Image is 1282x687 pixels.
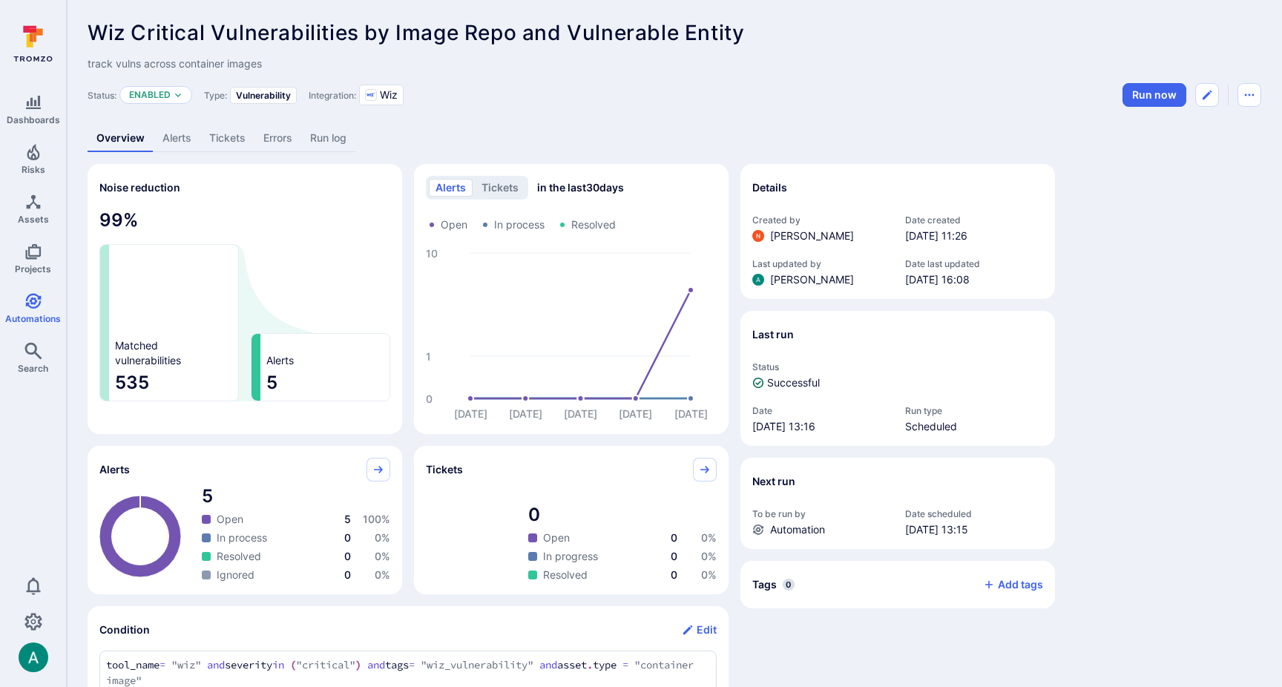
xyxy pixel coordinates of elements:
span: Open [217,512,243,527]
span: Noise reduction [99,181,180,194]
div: Alerts pie widget [88,446,402,594]
img: ACg8ocIprwjrgDQnDsNSk9Ghn5p5-B8DpAKWoJ5Gi9syOE4K59tr4Q=s96-c [752,230,764,242]
h2: Condition [99,622,150,637]
span: Date [752,405,890,416]
span: Projects [15,263,51,275]
div: Automation tabs [88,125,1261,152]
text: [DATE] [674,407,708,420]
text: 1 [426,350,431,363]
span: [DATE] 16:08 [905,272,1043,287]
button: Expand dropdown [174,91,183,99]
span: In process [217,530,267,545]
span: 0 [671,531,677,544]
div: Arjan Dehar [752,274,764,286]
span: Status [752,361,1043,372]
span: Date last updated [905,258,1043,269]
span: Status: [88,90,116,101]
button: Add tags [971,573,1043,596]
div: Arjan Dehar [19,642,48,672]
section: Next run widget [740,458,1055,549]
span: 0 [344,531,351,544]
span: Successful [767,375,820,390]
text: [DATE] [509,407,542,420]
span: Dashboards [7,114,60,125]
text: [DATE] [564,407,597,420]
span: Last updated by [752,258,890,269]
button: tickets [475,179,525,197]
span: 0 % [375,550,390,562]
span: Date scheduled [905,508,1043,519]
span: Open [543,530,570,545]
button: Enabled [129,89,171,101]
span: 0 [344,568,351,581]
span: In progress [543,549,598,564]
span: Alerts [266,353,294,368]
span: [PERSON_NAME] [770,272,854,287]
span: Search [18,363,48,374]
span: 5 [344,513,351,525]
span: 0 % [701,568,717,581]
span: total [202,484,390,508]
span: 0 % [375,568,390,581]
text: 10 [426,247,438,260]
span: Scheduled [905,419,1043,434]
span: Risks [22,164,45,175]
span: Resolved [543,568,588,582]
span: In process [494,217,545,232]
a: Run log [301,125,355,152]
div: Tickets pie widget [414,446,729,594]
span: Created by [752,214,890,226]
span: 0 [671,550,677,562]
h2: Last run [752,327,794,342]
div: Collapse tags [740,561,1055,608]
button: alerts [429,179,473,197]
span: Ignored [217,568,254,582]
span: Run type [905,405,1043,416]
span: To be run by [752,508,890,519]
span: Resolved [571,217,616,232]
img: ACg8ocLSa5mPYBaXNx3eFu_EmspyJX0laNWN7cXOFirfQ7srZveEpg=s96-c [752,274,764,286]
span: Type: [204,90,227,101]
a: Overview [88,125,154,152]
span: 0 % [375,531,390,544]
span: 0 [344,550,351,562]
text: [DATE] [454,407,487,420]
button: Run automation [1122,83,1186,107]
span: 100 % [363,513,390,525]
span: 0 [671,568,677,581]
section: Details widget [740,164,1055,299]
span: [DATE] 13:16 [752,419,890,434]
span: Edit description [88,56,1261,71]
div: Vulnerability [230,87,297,104]
span: Resolved [217,549,261,564]
div: Neeren Patki [752,230,764,242]
span: Wiz Critical Vulnerabilities by Image Repo and Vulnerable Entity [88,20,744,45]
span: Open [441,217,467,232]
h2: Next run [752,474,795,489]
span: Matched vulnerabilities [115,338,181,368]
h2: Tags [752,577,777,592]
span: 0 % [701,550,717,562]
span: [PERSON_NAME] [770,229,854,243]
span: Automation [770,522,825,537]
h2: Details [752,180,787,195]
span: in the last 30 days [537,180,624,195]
span: [DATE] 11:26 [905,229,1043,243]
div: Alerts/Tickets trend [414,164,729,434]
span: Alerts [99,462,130,477]
span: Wiz [380,88,398,102]
span: Tickets [426,462,463,477]
button: Edit automation [1195,83,1219,107]
text: 0 [426,392,433,405]
img: ACg8ocLSa5mPYBaXNx3eFu_EmspyJX0laNWN7cXOFirfQ7srZveEpg=s96-c [19,642,48,672]
span: 535 [115,371,232,395]
span: 5 [266,371,384,395]
span: Integration: [309,90,356,101]
a: Tickets [200,125,254,152]
span: [DATE] 13:15 [905,522,1043,537]
span: 0 [783,579,795,591]
span: Automations [5,313,61,324]
span: Assets [18,214,49,225]
span: total [528,503,717,527]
